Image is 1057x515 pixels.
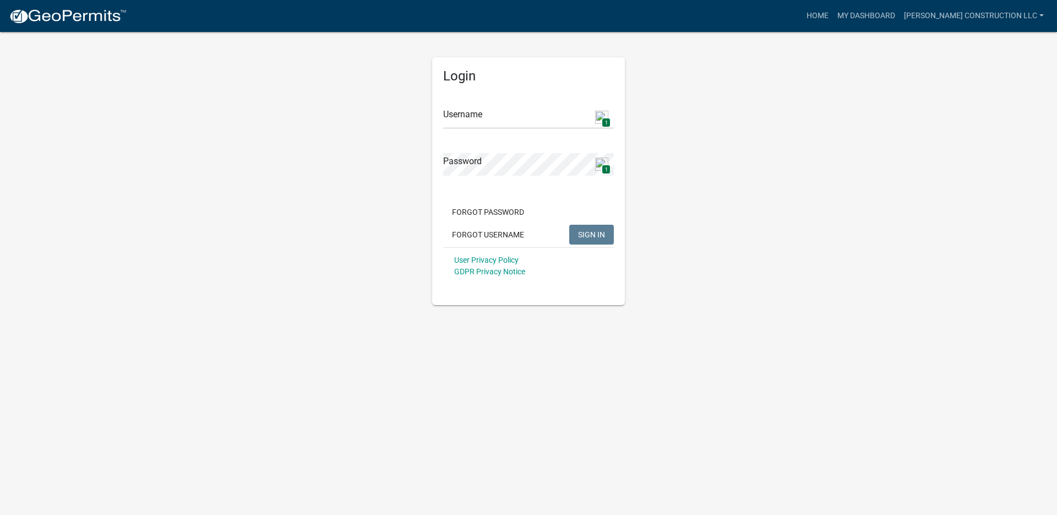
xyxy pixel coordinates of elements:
span: SIGN IN [578,230,605,238]
img: npw-badge-icon.svg [595,111,608,124]
a: Home [802,6,833,26]
button: Forgot Password [443,202,533,222]
button: SIGN IN [569,225,614,245]
a: My Dashboard [833,6,900,26]
img: npw-badge-icon.svg [595,158,608,171]
span: 1 [602,165,610,174]
h5: Login [443,68,614,84]
span: 1 [602,118,610,127]
a: [PERSON_NAME] Construction LLC [900,6,1048,26]
a: GDPR Privacy Notice [454,267,525,276]
button: Forgot Username [443,225,533,245]
a: User Privacy Policy [454,256,519,264]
